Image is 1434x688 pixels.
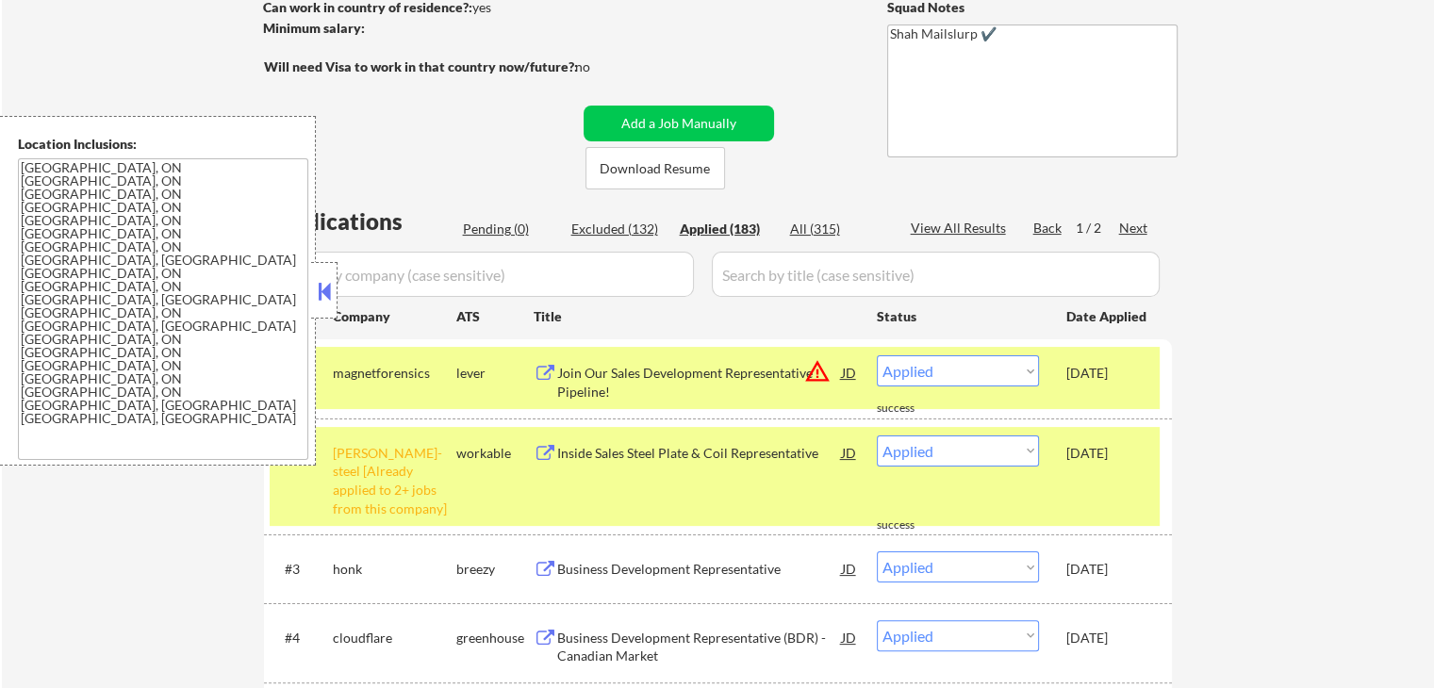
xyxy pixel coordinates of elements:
[877,401,952,417] div: success
[680,220,774,238] div: Applied (183)
[285,560,318,579] div: #3
[911,219,1012,238] div: View All Results
[557,444,842,463] div: Inside Sales Steel Plate & Coil Representative
[1119,219,1149,238] div: Next
[790,220,884,238] div: All (315)
[456,444,534,463] div: workable
[1066,444,1149,463] div: [DATE]
[571,220,666,238] div: Excluded (132)
[575,57,629,76] div: no
[333,307,456,326] div: Company
[333,444,456,517] div: [PERSON_NAME]-steel [Already applied to 2+ jobs from this company]
[557,364,842,401] div: Join Our Sales Development Representative Pipeline!
[463,220,557,238] div: Pending (0)
[584,106,774,141] button: Add a Job Manually
[285,629,318,647] div: #4
[840,551,859,585] div: JD
[456,307,534,326] div: ATS
[264,58,578,74] strong: Will need Visa to work in that country now/future?:
[18,135,308,154] div: Location Inclusions:
[333,560,456,579] div: honk
[1033,219,1063,238] div: Back
[557,560,842,579] div: Business Development Representative
[877,517,952,533] div: success
[1066,364,1149,383] div: [DATE]
[840,435,859,469] div: JD
[263,20,365,36] strong: Minimum salary:
[804,358,831,385] button: warning_amber
[270,252,694,297] input: Search by company (case sensitive)
[270,210,456,233] div: Applications
[456,560,534,579] div: breezy
[534,307,859,326] div: Title
[1076,219,1119,238] div: 1 / 2
[333,364,456,383] div: magnetforensics
[1066,307,1149,326] div: Date Applied
[1066,560,1149,579] div: [DATE]
[557,629,842,665] div: Business Development Representative (BDR) - Canadian Market
[585,147,725,189] button: Download Resume
[840,620,859,654] div: JD
[1066,629,1149,647] div: [DATE]
[456,629,534,647] div: greenhouse
[712,252,1160,297] input: Search by title (case sensitive)
[840,355,859,389] div: JD
[333,629,456,647] div: cloudflare
[456,364,534,383] div: lever
[877,299,1039,333] div: Status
